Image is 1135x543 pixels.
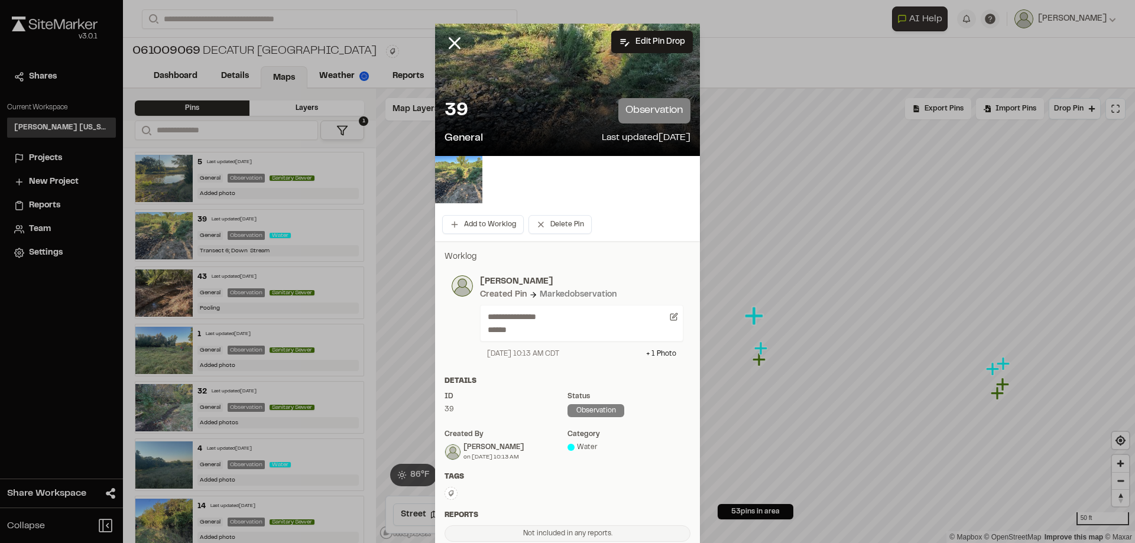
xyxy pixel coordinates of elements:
img: Matthew Ontiveros [445,444,461,460]
div: [PERSON_NAME] [463,442,524,453]
div: 39 [445,404,567,415]
div: on [DATE] 10:13 AM [463,453,524,461]
div: Created Pin [480,288,527,301]
div: + 1 Photo [646,349,676,359]
button: Add to Worklog [442,215,524,234]
div: Marked observation [540,288,617,301]
button: Delete Pin [528,215,592,234]
p: [PERSON_NAME] [480,275,683,288]
div: Details [445,376,690,386]
div: [DATE] 10:13 AM CDT [487,349,559,359]
div: ID [445,391,567,402]
p: Worklog [445,251,690,264]
div: Tags [445,472,690,482]
div: category [567,429,690,440]
div: Not included in any reports. [445,525,690,542]
div: observation [567,404,624,417]
p: Last updated [DATE] [602,131,690,147]
p: observation [618,98,690,123]
div: Created by [445,429,567,440]
div: Status [567,391,690,402]
img: photo [452,275,473,297]
p: General [445,131,483,147]
div: Water [567,442,690,453]
button: Edit Tags [445,487,458,500]
img: file [435,156,482,203]
div: Reports [445,510,690,521]
p: 39 [445,99,468,123]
